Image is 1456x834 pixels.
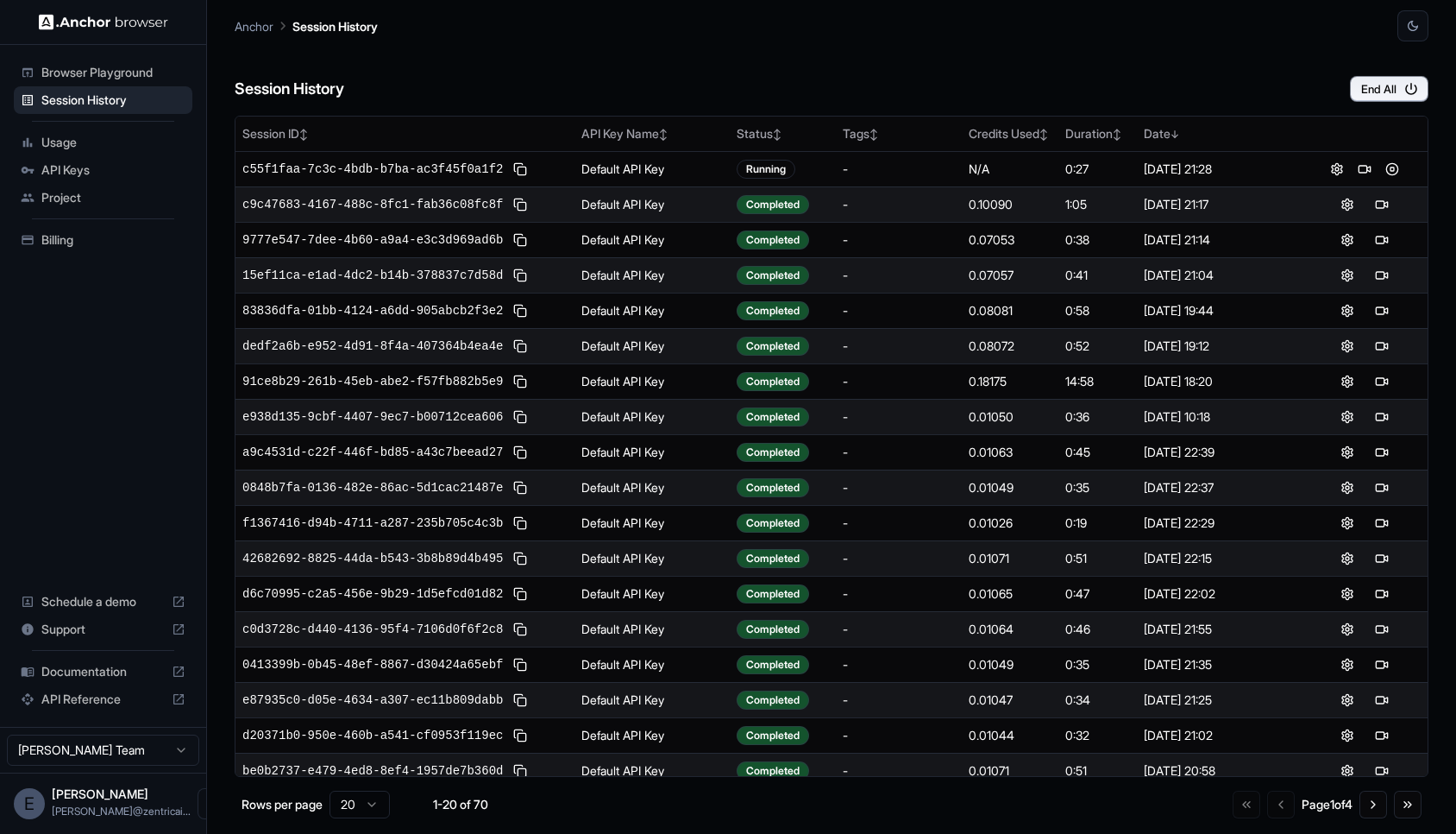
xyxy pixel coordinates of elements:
[843,338,955,355] div: -
[242,515,503,532] span: f1367416-d94b-4711-a287-235b705c4c3b
[574,399,730,434] td: Default API Key
[969,196,1051,213] div: 0.10090
[843,444,955,461] div: -
[737,231,809,250] div: Completed
[737,691,809,710] div: Completed
[574,186,730,222] td: Default API Key
[737,726,809,745] div: Completed
[843,479,955,496] div: -
[1144,302,1295,319] div: [DATE] 19:44
[843,267,955,284] div: -
[1144,479,1295,496] div: [DATE] 22:37
[39,14,168,30] img: Anchor Logo
[574,434,730,470] td: Default API Key
[737,408,809,426] div: Completed
[574,222,730,257] td: Default API Key
[1065,585,1130,603] div: 0:47
[659,128,668,141] span: ↕
[41,189,185,206] span: Project
[14,788,45,819] div: E
[1065,762,1130,780] div: 0:51
[1065,692,1130,709] div: 0:34
[843,161,955,178] div: -
[574,505,730,540] td: Default API Key
[242,479,503,496] span: 0848b7fa-0136-482e-86ac-5d1cac21487e
[52,787,148,801] span: Eric Fondren
[869,128,878,141] span: ↕
[574,717,730,753] td: Default API Key
[41,231,185,249] span: Billing
[843,231,955,249] div: -
[574,293,730,328] td: Default API Key
[242,161,503,178] span: c55f1faa-7c3c-4bdb-b7ba-ac3f45f0a1f2
[969,302,1051,319] div: 0.08081
[843,373,955,390] div: -
[1144,444,1295,461] div: [DATE] 22:39
[242,267,503,284] span: 15ef11ca-e1ad-4dc2-b14b-378837c7d58d
[1144,125,1295,142] div: Date
[41,64,185,81] span: Browser Playground
[843,727,955,744] div: -
[52,805,191,818] span: eric@zentricai.com
[574,576,730,611] td: Default API Key
[574,257,730,293] td: Default API Key
[737,443,809,462] div: Completed
[14,156,192,184] div: API Keys
[242,231,503,249] span: 9777e547-7dee-4b60-a9a4-e3c3d969ad6b
[574,647,730,682] td: Default API Key
[969,231,1051,249] div: 0.07053
[1144,231,1295,249] div: [DATE] 21:14
[969,373,1051,390] div: 0.18175
[843,692,955,709] div: -
[843,408,955,426] div: -
[242,408,503,426] span: e938d135-9cbf-4407-9ec7-b00712cea606
[1144,267,1295,284] div: [DATE] 21:04
[737,655,809,674] div: Completed
[242,656,503,673] span: 0413399b-0b45-48ef-8867-d30424a65ebf
[969,338,1051,355] div: 0.08072
[14,226,192,254] div: Billing
[843,585,955,603] div: -
[14,59,192,86] div: Browser Playground
[242,125,568,142] div: Session ID
[1144,656,1295,673] div: [DATE] 21:35
[1065,550,1130,567] div: 0:51
[242,550,503,567] span: 42682692-8825-44da-b543-3b8b89d4b495
[14,686,192,713] div: API Reference
[574,611,730,647] td: Default API Key
[737,584,809,603] div: Completed
[737,478,809,497] div: Completed
[242,302,503,319] span: 83836dfa-01bb-4124-a6dd-905abcb2f3e2
[1144,692,1295,709] div: [DATE] 21:25
[969,727,1051,744] div: 0.01044
[969,692,1051,709] div: 0.01047
[14,86,192,114] div: Session History
[41,593,165,610] span: Schedule a demo
[242,796,323,813] p: Rows per page
[737,761,809,780] div: Completed
[1144,550,1295,567] div: [DATE] 22:15
[1065,621,1130,638] div: 0:46
[969,515,1051,532] div: 0.01026
[292,17,378,35] p: Session History
[1144,408,1295,426] div: [DATE] 10:18
[574,151,730,186] td: Default API Key
[1144,338,1295,355] div: [DATE] 19:12
[1144,727,1295,744] div: [DATE] 21:02
[1144,373,1295,390] div: [DATE] 18:20
[737,337,809,356] div: Completed
[1065,302,1130,319] div: 0:58
[737,372,809,391] div: Completed
[843,302,955,319] div: -
[41,134,185,151] span: Usage
[574,540,730,576] td: Default API Key
[14,184,192,212] div: Project
[1065,656,1130,673] div: 0:35
[969,408,1051,426] div: 0.01050
[737,549,809,568] div: Completed
[14,658,192,686] div: Documentation
[969,479,1051,496] div: 0.01049
[1065,125,1130,142] div: Duration
[41,92,185,109] span: Session History
[14,616,192,643] div: Support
